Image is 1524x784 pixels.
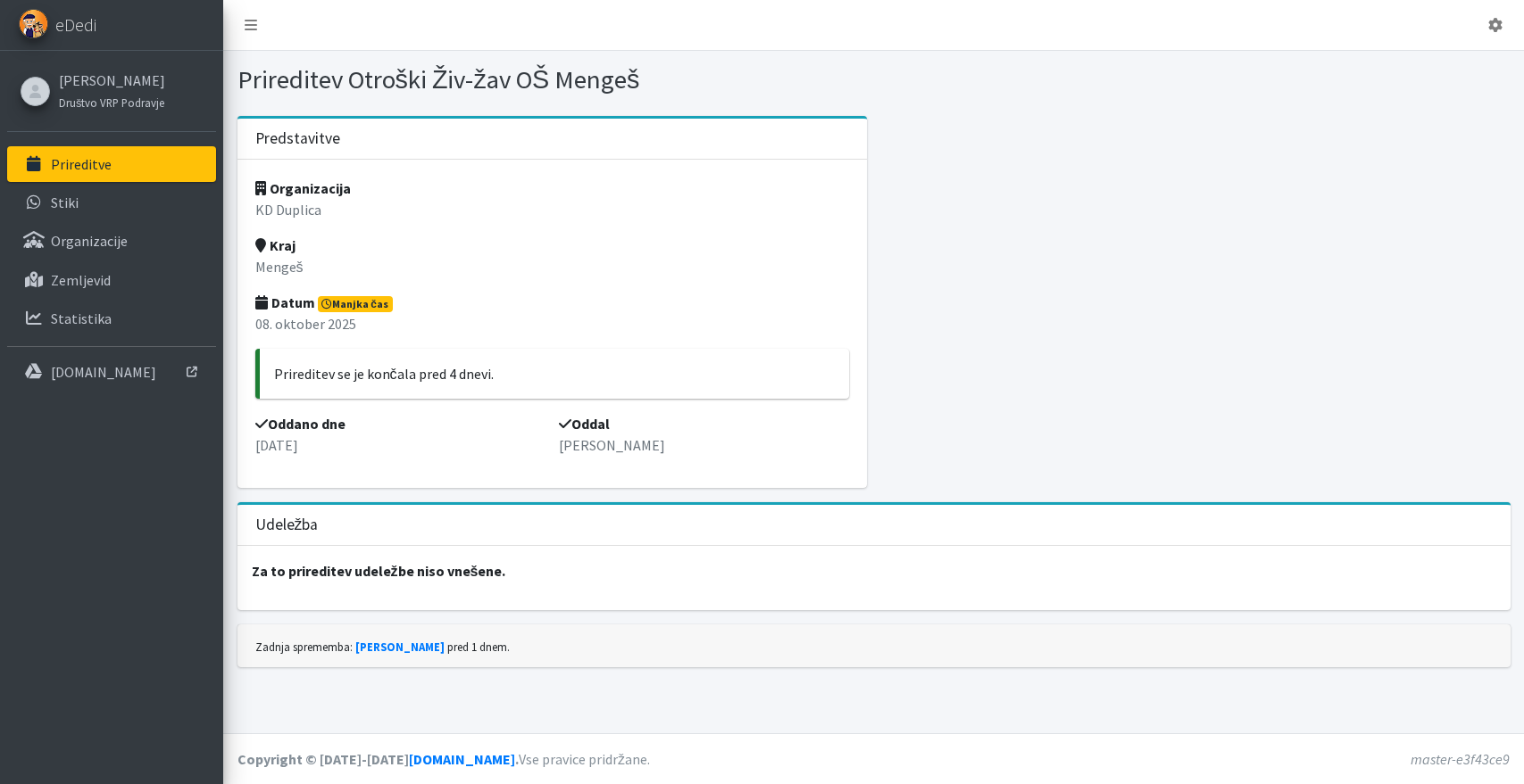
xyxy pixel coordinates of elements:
strong: Oddano dne [255,415,346,433]
p: Statistika [51,309,112,327]
a: [PERSON_NAME] [59,70,165,91]
h1: Prireditev Otroški Živ-žav OŠ Mengeš [237,64,868,95]
footer: Vse pravice pridržane. [223,733,1524,784]
p: Prireditve [51,155,112,173]
h3: Udeležba [255,516,319,534]
p: KD Duplica [255,199,850,220]
a: Zemljevid [7,262,216,298]
img: eDedi [19,9,48,38]
a: Organizacije [7,223,216,259]
p: Mengeš [255,256,850,277]
p: [PERSON_NAME] [559,434,849,456]
strong: Copyright © [DATE]-[DATE] . [237,750,519,768]
em: master-e3f43ce9 [1411,750,1510,768]
p: Prireditev se je končala pred 4 dnevi. [274,363,836,384]
strong: Kraj [255,236,296,254]
a: Društvo VRP Podravje [59,91,165,112]
strong: Za to prireditev udeležbe niso vnešene. [252,562,506,580]
p: [DOMAIN_NAME] [51,363,156,381]
p: [DATE] [255,434,545,456]
a: [DOMAIN_NAME] [7,354,216,390]
a: [DOMAIN_NAME] [409,750,515,768]
p: Zemljevid [51,271,111,289]
a: [PERSON_NAME] [355,640,445,654]
small: Zadnja sprememba: pred 1 dnem. [255,640,510,654]
span: Manjka čas [318,296,393,312]
p: Organizacije [51,232,128,250]
span: eDedi [55,12,96,38]
a: Stiki [7,185,216,220]
h3: Predstavitve [255,129,340,148]
p: 08. oktober 2025 [255,313,850,334]
strong: Oddal [559,415,610,433]
p: Stiki [51,194,79,211]
a: Statistika [7,301,216,336]
small: Društvo VRP Podravje [59,95,164,110]
a: Prireditve [7,146,216,182]
strong: Organizacija [255,179,351,197]
strong: Datum [255,293,315,311]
